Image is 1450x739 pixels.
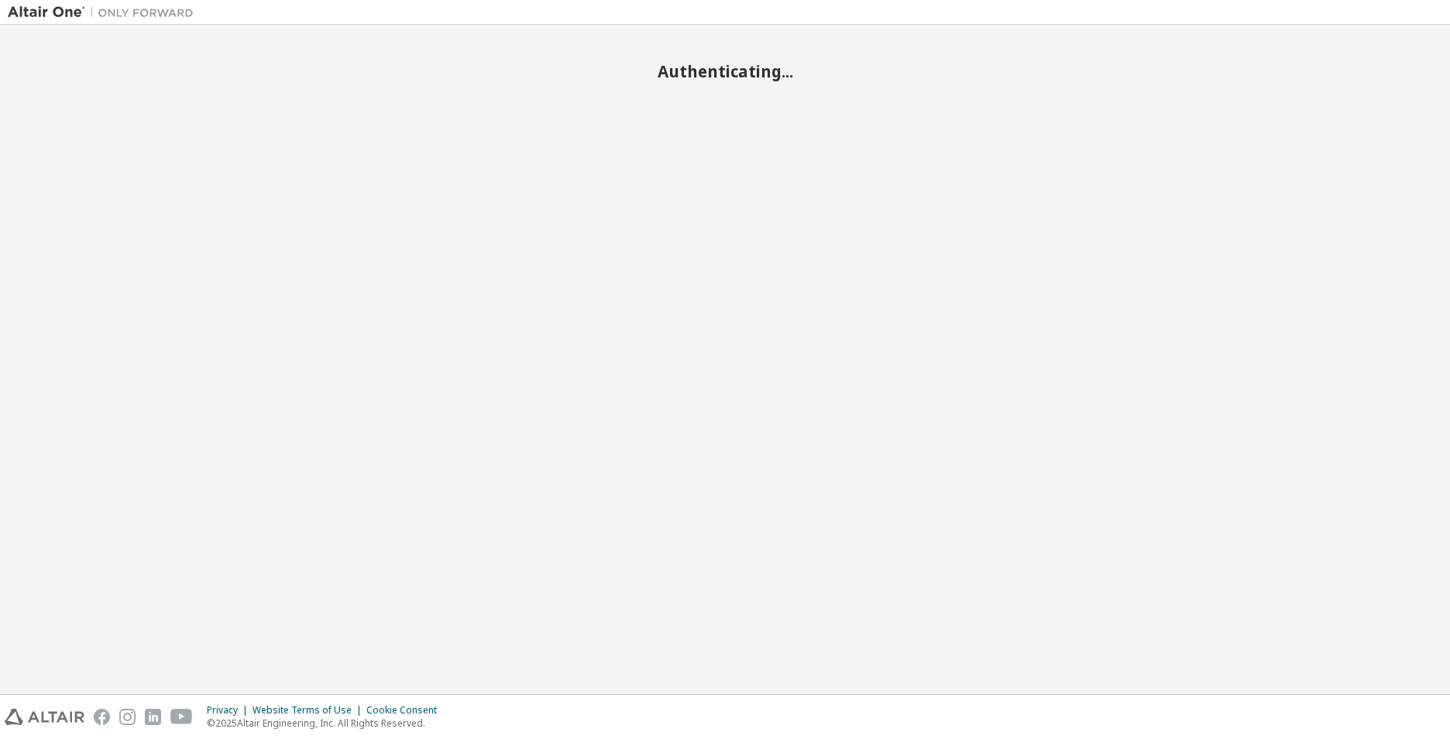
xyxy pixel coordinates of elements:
[94,709,110,725] img: facebook.svg
[8,5,201,20] img: Altair One
[207,704,253,717] div: Privacy
[170,709,193,725] img: youtube.svg
[5,709,84,725] img: altair_logo.svg
[253,704,366,717] div: Website Terms of Use
[8,61,1442,81] h2: Authenticating...
[366,704,446,717] div: Cookie Consent
[119,709,136,725] img: instagram.svg
[207,717,446,730] p: © 2025 Altair Engineering, Inc. All Rights Reserved.
[145,709,161,725] img: linkedin.svg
